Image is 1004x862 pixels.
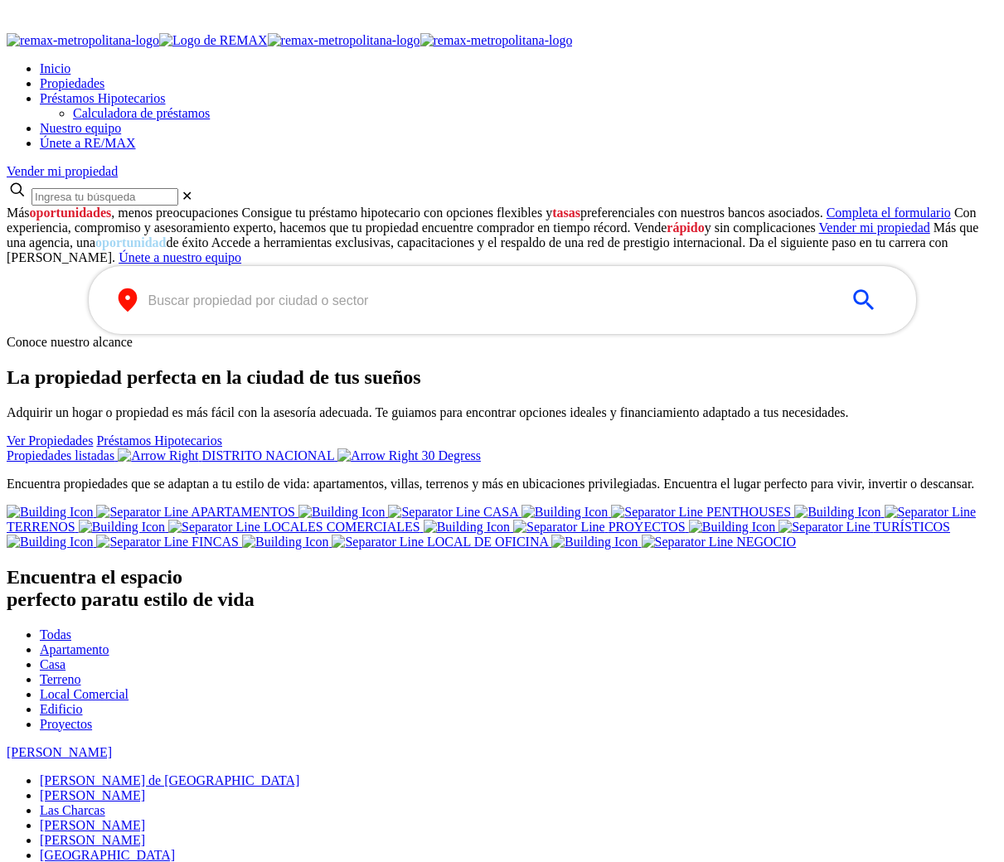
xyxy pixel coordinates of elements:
a: LOCALES COMERCIALES [79,520,424,534]
img: Separator Line [332,535,424,550]
a: Apartamento [40,642,109,656]
img: Building Icon [242,535,328,550]
img: Arrow Right [118,448,198,463]
a: Calculadora de préstamos [73,106,210,120]
a: Nuestro equipo [40,121,121,135]
a: [PERSON_NAME] [40,788,145,802]
img: Separator Line [96,535,188,550]
span: oportunidades [30,206,112,220]
span: ✕ [182,189,192,203]
sr7-txt: Accede a herramientas exclusivas, capacitaciones y el respaldo de una red de prestigio internacio... [7,235,948,264]
span: tasas [552,206,580,220]
a: Completa el formulario [827,206,951,220]
span: NEGOCIO [736,535,796,549]
img: Logo de REMAX [159,33,268,48]
img: Separator Line [388,505,480,520]
a: Vender mi propiedad [819,220,930,235]
img: Building Icon [689,520,775,535]
img: Building Icon [424,520,510,535]
span: Propiedades listadas [7,448,114,462]
img: Arrow Right 30 Degress [337,448,481,463]
span: : apartamentos, villas, terrenos y más en ubicaciones privilegiadas. Encuentra el lugar perfecto ... [306,477,974,491]
a: TURÍSTICOS [689,520,950,534]
span: PROYECTOS [609,520,686,534]
h2: La propiedad perfecta en la ciudad de tus sueños [7,366,997,389]
a: [PERSON_NAME] [7,745,112,759]
img: Separator Line [96,505,188,520]
a: [PERSON_NAME] [40,818,145,832]
img: Building Icon [79,520,165,535]
img: Separator Line [513,520,605,535]
span: CASA [483,505,518,519]
span: TERRENOS [7,520,75,534]
sr7-txt: Vende y sin complicaciones [633,220,816,235]
img: Separator Line [885,505,977,520]
a: Ver Propiedades [7,433,93,448]
span: FINCAS [192,535,239,549]
a: Préstamos Hipotecarios [40,91,166,105]
a: PROYECTOS [424,520,689,534]
a: Préstamos Hipotecarios [96,433,222,448]
a: [PERSON_NAME] de [GEOGRAPHIC_DATA] [40,773,299,787]
span: oportunidad [95,235,166,249]
sr7-txt: Más que una agencia, una de éxito [7,220,978,249]
span: APARTAMENTOS [191,505,295,519]
input: Buscar propiedad por ciudad o sector [148,291,830,310]
img: Building Icon [521,505,608,520]
input: Ingresa tu búsqueda [32,188,178,206]
a: Proyectos [40,717,92,731]
span: rápido [667,220,704,235]
span: tu estilo de vida [121,588,255,610]
p: Adquirir un hogar o propiedad es más fácil con la asesoría adecuada. Te guiamos para encontrar op... [7,405,997,420]
a: CASA [298,505,521,519]
span: PENTHOUSES [706,505,791,519]
a: Únete a nuestro equipo [119,250,241,264]
a: FINCAS [7,535,242,549]
p: Encuentra propiedades que se adaptan a tu estilo de vida [7,477,997,492]
nav: Main menu [7,61,997,151]
img: remax-metropolitana-logo [7,33,159,48]
img: remax-metropolitana-logo [420,33,573,48]
img: Building Icon [551,535,638,550]
a: Todas [40,627,71,642]
span: DISTRITO NACIONAL [202,448,335,462]
a: Casa [40,657,65,671]
a: Únete a RE/MAX [40,136,136,150]
a: Propiedades [40,76,104,90]
svg: search icon [7,179,28,201]
sr7-txt: Más , menos preocupaciones [7,206,239,220]
img: Separator Line [611,505,703,520]
img: Separator Line [168,520,260,535]
a: RE/MAX Metropolitana [7,33,572,47]
a: Inicio [40,61,70,75]
span: LOCAL DE OFICINA [427,535,548,549]
img: Building Icon [7,505,93,520]
a: Vender mi propiedad [7,164,118,178]
span: LOCALES COMERCIALES [264,520,420,534]
a: PENTHOUSES [521,505,794,519]
a: [GEOGRAPHIC_DATA] [40,848,175,862]
span: TURÍSTICOS [874,520,950,534]
img: Building Icon [7,535,93,550]
span: Conoce nuestro alcance [7,335,133,349]
sr7-txt: Consigue tu préstamo hipotecario con opciones flexibles y preferenciales con nuestros bancos asoc... [242,206,823,220]
sr7-txt: Con experiencia, compromiso y asesoramiento experto, hacemos que tu propiedad encuentre comprador... [7,206,977,235]
a: Las Charcas [40,803,105,817]
a: Local Comercial [40,687,129,701]
a: [PERSON_NAME] [40,833,145,847]
a: APARTAMENTOS [7,505,298,519]
a: Edificio [40,702,83,716]
a: Propiedades listadas Arrow Right DISTRITO NACIONAL Arrow Right 30 Degress [7,448,481,462]
a: TERRENOS [7,505,976,534]
a: LOCAL DE OFICINA [242,535,551,549]
a: Terreno [40,672,81,686]
a: NEGOCIO [551,535,796,549]
img: remax-metropolitana-logo [268,33,420,48]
